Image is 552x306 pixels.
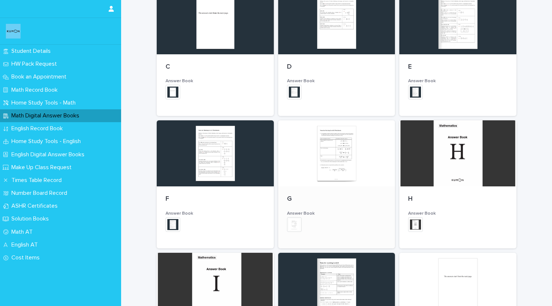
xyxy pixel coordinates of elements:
[278,120,395,248] a: GAnswer Book
[166,78,265,84] h3: Answer Book
[8,87,63,94] p: Math Record Book
[8,73,72,80] p: Book an Appointment
[157,120,274,248] a: FAnswer Book
[408,78,508,84] h3: Answer Book
[8,48,57,55] p: Student Details
[8,203,63,210] p: ASHR Certificates
[166,195,265,203] p: F
[8,177,68,184] p: Times Table Record
[408,195,508,203] p: H
[287,195,386,203] p: G
[408,211,508,216] h3: Answer Book
[287,211,386,216] h3: Answer Book
[8,164,77,171] p: Make Up Class Request
[287,63,386,71] p: D
[8,99,81,106] p: Home Study Tools - Math
[8,125,69,132] p: English Record Book
[408,63,508,71] p: E
[287,78,386,84] h3: Answer Book
[8,229,39,236] p: Math AT
[399,120,516,248] a: HAnswer Book
[8,241,44,248] p: English AT
[8,254,46,261] p: Cost Items
[8,138,87,145] p: Home Study Tools - English
[6,24,21,39] img: o6XkwfS7S2qhyeB9lxyF
[166,63,265,71] p: C
[8,190,73,197] p: Number Board Record
[8,112,85,119] p: Math Digital Answer Books
[8,151,90,158] p: English Digital Answer Books
[8,215,55,222] p: Solution Books
[8,61,63,68] p: HW Pack Request
[166,211,265,216] h3: Answer Book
